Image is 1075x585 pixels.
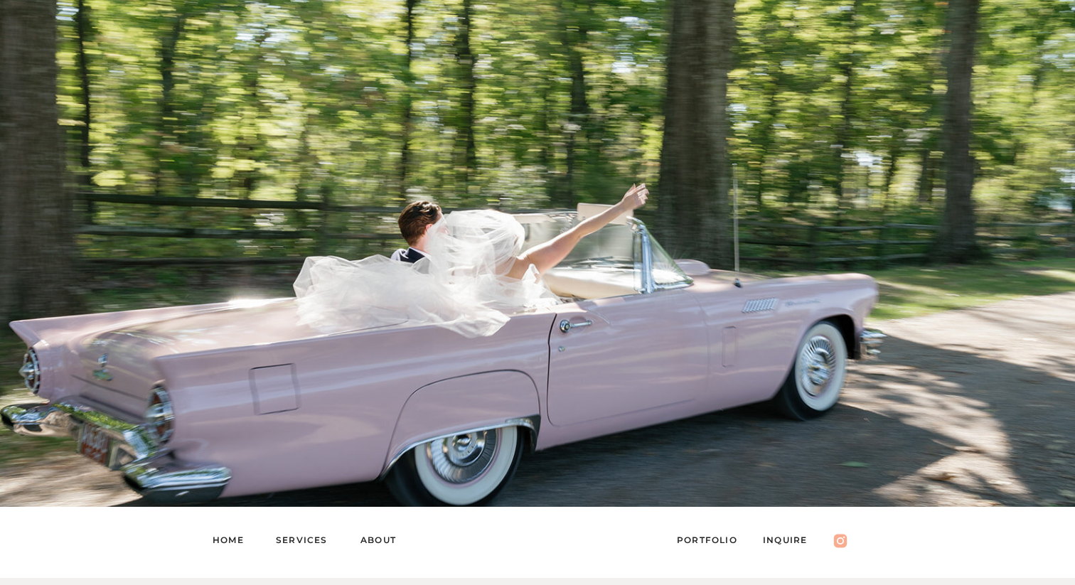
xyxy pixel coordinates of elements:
[360,532,410,552] a: About
[763,532,821,552] a: Inquire
[213,532,255,552] a: Home
[677,532,751,552] a: PORTFOLIO
[276,532,340,552] a: Services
